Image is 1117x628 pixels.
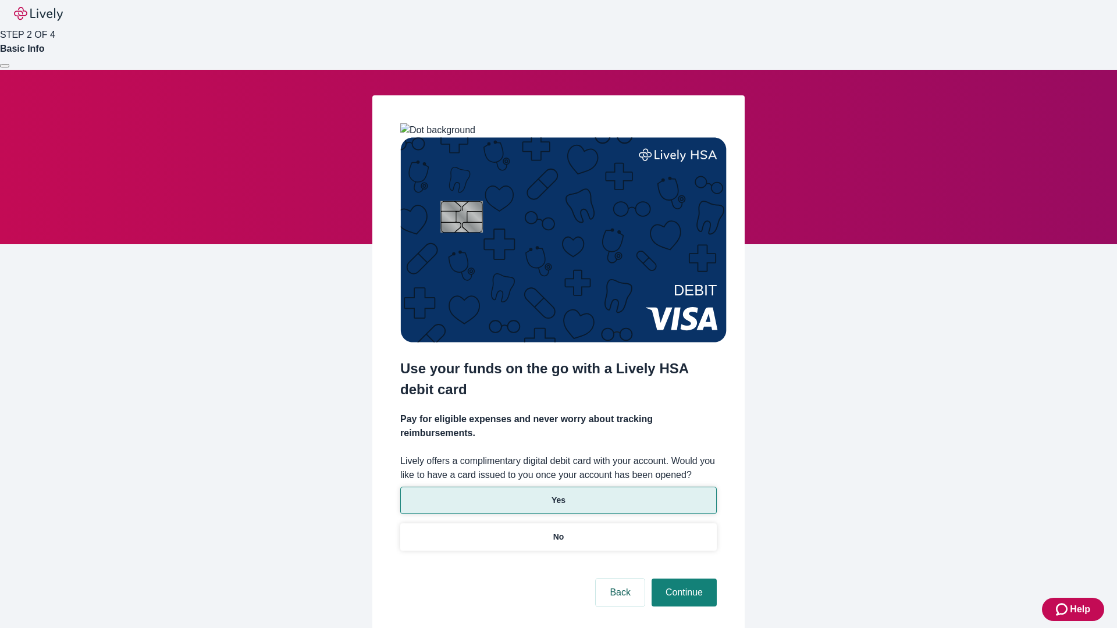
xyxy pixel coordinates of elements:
[552,494,565,506] p: Yes
[400,137,727,342] img: Debit card
[400,358,717,400] h2: Use your funds on the go with a Lively HSA debit card
[400,123,475,137] img: Dot background
[400,454,717,482] label: Lively offers a complimentary digital debit card with your account. Would you like to have a card...
[596,579,645,606] button: Back
[553,531,564,543] p: No
[1056,602,1070,616] svg: Zendesk support icon
[400,412,717,440] h4: Pay for eligible expenses and never worry about tracking reimbursements.
[14,7,63,21] img: Lively
[1070,602,1090,616] span: Help
[1042,598,1104,621] button: Zendesk support iconHelp
[400,523,717,551] button: No
[400,487,717,514] button: Yes
[652,579,717,606] button: Continue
